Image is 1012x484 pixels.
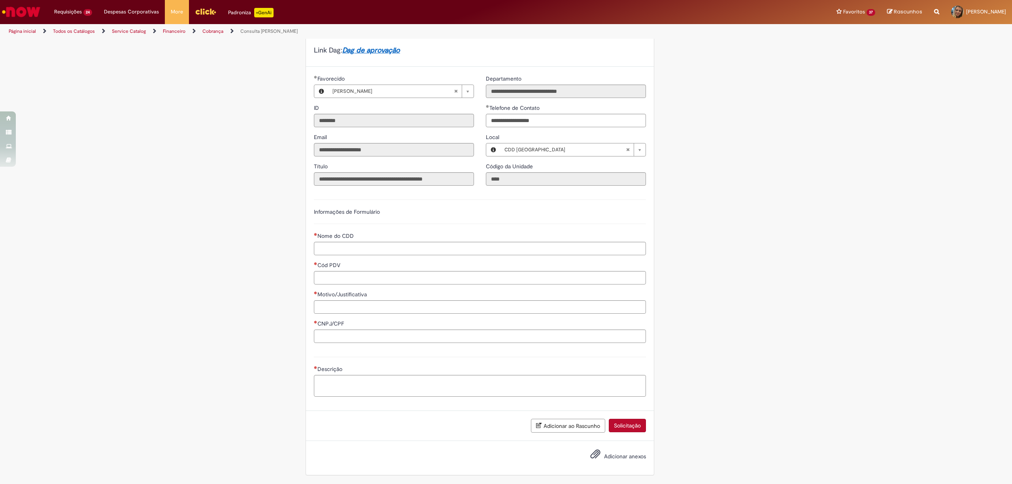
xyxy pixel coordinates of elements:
[314,242,646,255] input: Nome do CDD
[9,28,36,34] a: Página inicial
[486,134,501,141] span: Local
[314,291,317,294] span: Necessários
[314,114,474,127] input: ID
[314,162,329,170] label: Somente leitura - Título
[489,104,541,111] span: Telefone de Contato
[317,75,346,82] span: Necessários - Favorecido
[6,24,669,39] ul: Trilhas de página
[486,75,523,82] span: Somente leitura - Departamento
[83,9,92,16] span: 24
[314,300,646,314] input: Motivo/Justificativa
[228,8,274,17] div: Padroniza
[195,6,216,17] img: click_logo_yellow_360x200.png
[609,419,646,432] button: Solicitação
[314,271,646,284] input: Cód PDV
[314,375,646,397] textarea: Descrição
[314,172,474,186] input: Título
[314,85,329,98] button: Favorecido, Visualizar este registro Bianca Morais Alves
[486,162,534,170] label: Somente leitura - Código da Unidade
[486,114,646,127] input: Telefone de Contato
[342,46,400,55] a: Dag de aprovação
[53,28,95,34] a: Todos os Catálogos
[604,453,646,460] span: Adicionar anexos
[254,8,274,17] p: +GenAi
[314,104,321,112] label: Somente leitura - ID
[202,28,223,34] a: Cobrança
[171,8,183,16] span: More
[314,75,317,79] span: Obrigatório Preenchido
[163,28,185,34] a: Financeiro
[317,291,368,298] span: Motivo/Justificativa
[317,262,342,269] span: Cód PDV
[531,419,605,433] button: Adicionar ao Rascunho
[894,8,922,15] span: Rascunhos
[104,8,159,16] span: Despesas Corporativas
[332,85,454,98] span: [PERSON_NAME]
[867,9,875,16] span: 37
[314,330,646,343] input: CNPJ/CPF
[314,366,317,369] span: Necessários
[588,447,602,465] button: Adicionar anexos
[486,85,646,98] input: Departamento
[314,133,329,141] label: Somente leitura - Email
[966,8,1006,15] span: [PERSON_NAME]
[486,143,500,156] button: Local, Visualizar este registro CDD Uberlândia
[1,4,42,20] img: ServiceNow
[622,143,634,156] abbr: Limpar campo Local
[314,262,317,265] span: Necessários
[314,320,317,324] span: Necessários
[317,365,344,373] span: Descrição
[843,8,865,16] span: Favoritos
[54,8,82,16] span: Requisições
[486,75,523,83] label: Somente leitura - Departamento
[504,143,626,156] span: CDD [GEOGRAPHIC_DATA]
[317,232,355,239] span: Nome do CDD
[314,208,380,215] label: Informações de Formulário
[112,28,146,34] a: Service Catalog
[317,320,346,327] span: CNPJ/CPF
[450,85,462,98] abbr: Limpar campo Favorecido
[314,143,474,156] input: Email
[500,143,646,156] a: CDD [GEOGRAPHIC_DATA]Limpar campo Local
[486,105,489,108] span: Obrigatório Preenchido
[314,47,646,55] h4: Link Dag:
[314,134,329,141] span: Somente leitura - Email
[240,28,298,34] a: Consulta [PERSON_NAME]
[329,85,474,98] a: [PERSON_NAME]Limpar campo Favorecido
[486,172,646,186] input: Código da Unidade
[314,233,317,236] span: Necessários
[887,8,922,16] a: Rascunhos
